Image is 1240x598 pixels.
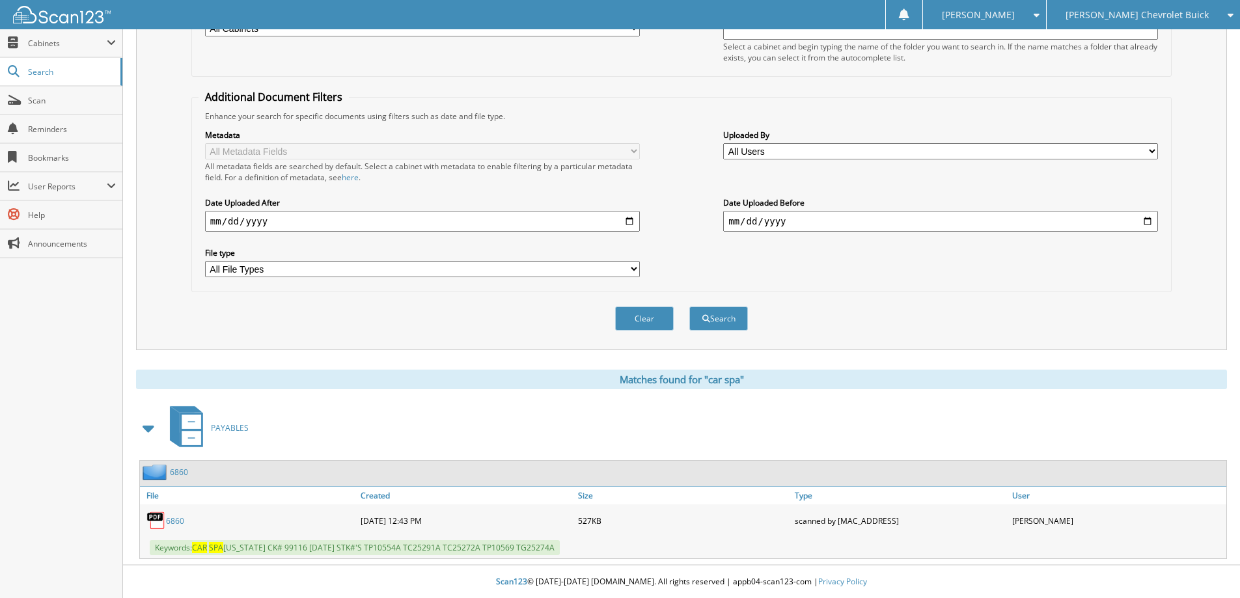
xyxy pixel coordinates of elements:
span: Scan123 [496,576,527,587]
div: Enhance your search for specific documents using filters such as date and file type. [199,111,1164,122]
img: scan123-logo-white.svg [13,6,111,23]
a: 6860 [166,515,184,526]
div: © [DATE]-[DATE] [DOMAIN_NAME]. All rights reserved | appb04-scan123-com | [123,566,1240,598]
span: Scan [28,95,116,106]
a: 6860 [170,467,188,478]
a: User [1009,487,1226,504]
a: PAYABLES [162,402,249,454]
span: PAYABLES [211,422,249,433]
div: All metadata fields are searched by default. Select a cabinet with metadata to enable filtering b... [205,161,640,183]
a: Type [792,487,1009,504]
div: [DATE] 12:43 PM [357,508,575,534]
div: scanned by [MAC_ADDRESS] [792,508,1009,534]
span: [PERSON_NAME] Chevrolet Buick [1066,11,1209,19]
a: Privacy Policy [818,576,867,587]
legend: Additional Document Filters [199,90,349,104]
a: here [342,172,359,183]
span: CAR [192,542,207,553]
div: Select a cabinet and begin typing the name of the folder you want to search in. If the name match... [723,41,1158,63]
span: Search [28,66,114,77]
a: Size [575,487,792,504]
img: folder2.png [143,464,170,480]
a: File [140,487,357,504]
input: end [723,211,1158,232]
span: Keywords: [US_STATE] CK# 99116 [DATE] STK#'S TP10554A TC25291A TC25272A TP10569 TG25274A [150,540,560,555]
span: Bookmarks [28,152,116,163]
span: SPA [209,542,223,553]
label: Date Uploaded After [205,197,640,208]
button: Clear [615,306,674,331]
label: File type [205,247,640,258]
span: Cabinets [28,38,107,49]
a: Created [357,487,575,504]
img: PDF.png [146,511,166,530]
span: User Reports [28,181,107,192]
span: Announcements [28,238,116,249]
div: Matches found for "car spa" [136,370,1227,389]
button: Search [689,306,748,331]
span: Reminders [28,124,116,135]
label: Uploaded By [723,129,1158,141]
label: Metadata [205,129,640,141]
div: 527KB [575,508,792,534]
span: Help [28,210,116,221]
input: start [205,211,640,232]
label: Date Uploaded Before [723,197,1158,208]
div: [PERSON_NAME] [1009,508,1226,534]
span: [PERSON_NAME] [942,11,1015,19]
